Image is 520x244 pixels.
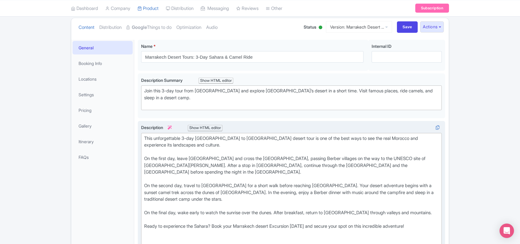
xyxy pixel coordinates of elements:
[317,23,323,32] div: Active
[372,44,392,49] span: Internal ID
[73,57,133,70] a: Booking Info
[144,135,439,243] div: This unforgettable 3-day [GEOGRAPHIC_DATA] to [GEOGRAPHIC_DATA] desert tour is one of the best wa...
[73,88,133,101] a: Settings
[144,88,439,108] div: Join this 3-day tour from [GEOGRAPHIC_DATA] and explore [GEOGRAPHIC_DATA]’s desert in a short tim...
[304,24,316,30] span: Status
[73,41,133,54] a: General
[132,24,147,31] strong: Google
[73,72,133,86] a: Locations
[326,21,392,33] a: Version: Marrakech Desert ...
[73,135,133,148] a: Itinerary
[176,18,201,37] a: Optimization
[99,18,122,37] a: Distribution
[73,119,133,133] a: Gallery
[397,21,418,33] input: Save
[141,125,173,130] span: Description
[199,78,233,84] div: Show HTML editor
[79,18,94,37] a: Content
[415,4,449,13] a: Subscription
[141,44,153,49] span: Name
[420,21,444,32] button: Actions
[188,125,222,131] div: Show HTML editor
[141,78,184,83] span: Description Summary
[126,18,172,37] a: GoogleThings to do
[73,150,133,164] a: FAQs
[206,18,218,37] a: Audio
[73,103,133,117] a: Pricing
[500,224,514,238] div: Open Intercom Messenger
